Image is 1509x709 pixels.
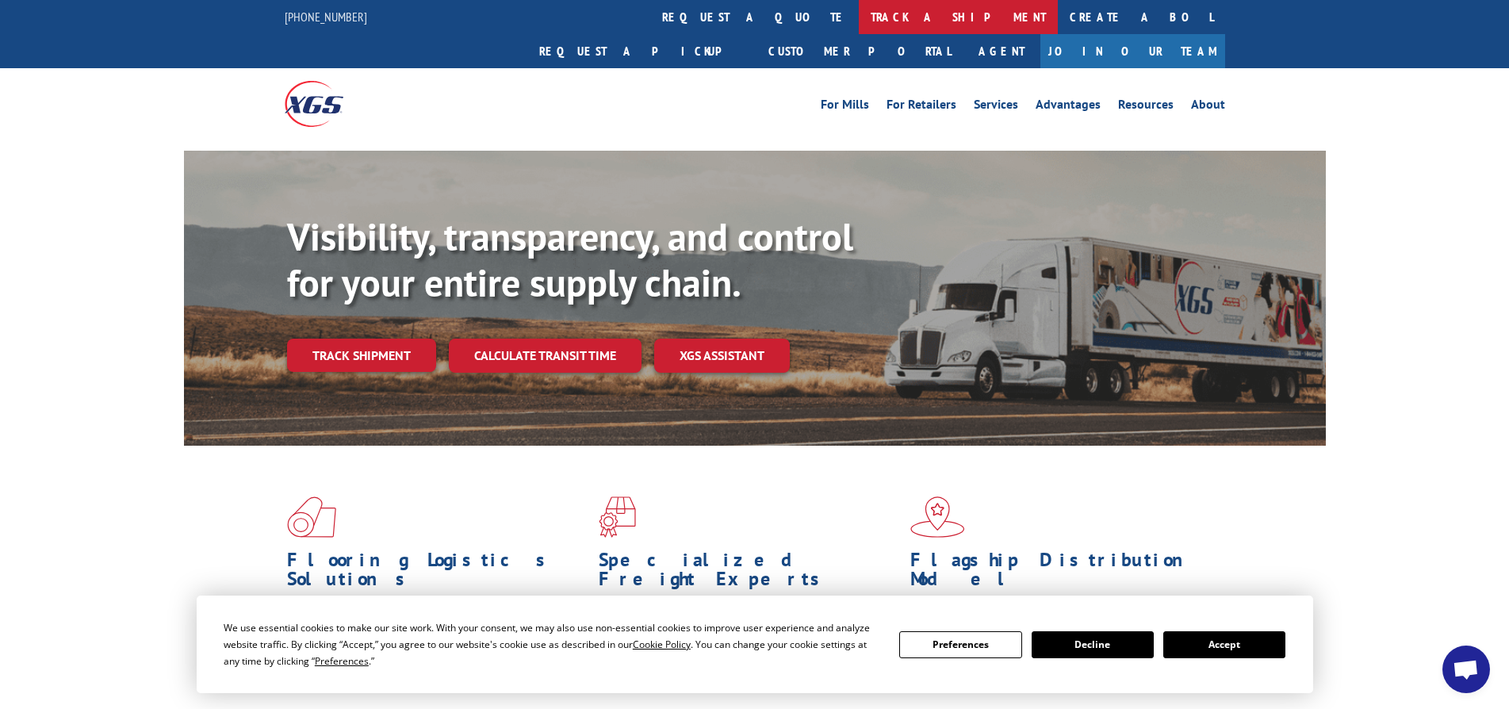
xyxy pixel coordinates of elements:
img: xgs-icon-flagship-distribution-model-red [910,496,965,538]
a: Track shipment [287,339,436,372]
a: For Retailers [887,98,956,116]
a: Join Our Team [1040,34,1225,68]
img: xgs-icon-total-supply-chain-intelligence-red [287,496,336,538]
a: Calculate transit time [449,339,642,373]
a: Agent [963,34,1040,68]
button: Accept [1163,631,1285,658]
a: About [1191,98,1225,116]
div: We use essential cookies to make our site work. With your consent, we may also use non-essential ... [224,619,880,669]
a: For Mills [821,98,869,116]
a: [PHONE_NUMBER] [285,9,367,25]
div: Open chat [1442,646,1490,693]
b: Visibility, transparency, and control for your entire supply chain. [287,212,853,307]
a: Resources [1118,98,1174,116]
button: Decline [1032,631,1154,658]
img: xgs-icon-focused-on-flooring-red [599,496,636,538]
h1: Flagship Distribution Model [910,550,1210,596]
span: Preferences [315,654,369,668]
h1: Flooring Logistics Solutions [287,550,587,596]
a: Services [974,98,1018,116]
span: Cookie Policy [633,638,691,651]
a: Customer Portal [756,34,963,68]
h1: Specialized Freight Experts [599,550,898,596]
div: Cookie Consent Prompt [197,596,1313,693]
button: Preferences [899,631,1021,658]
a: XGS ASSISTANT [654,339,790,373]
a: Request a pickup [527,34,756,68]
a: Advantages [1036,98,1101,116]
